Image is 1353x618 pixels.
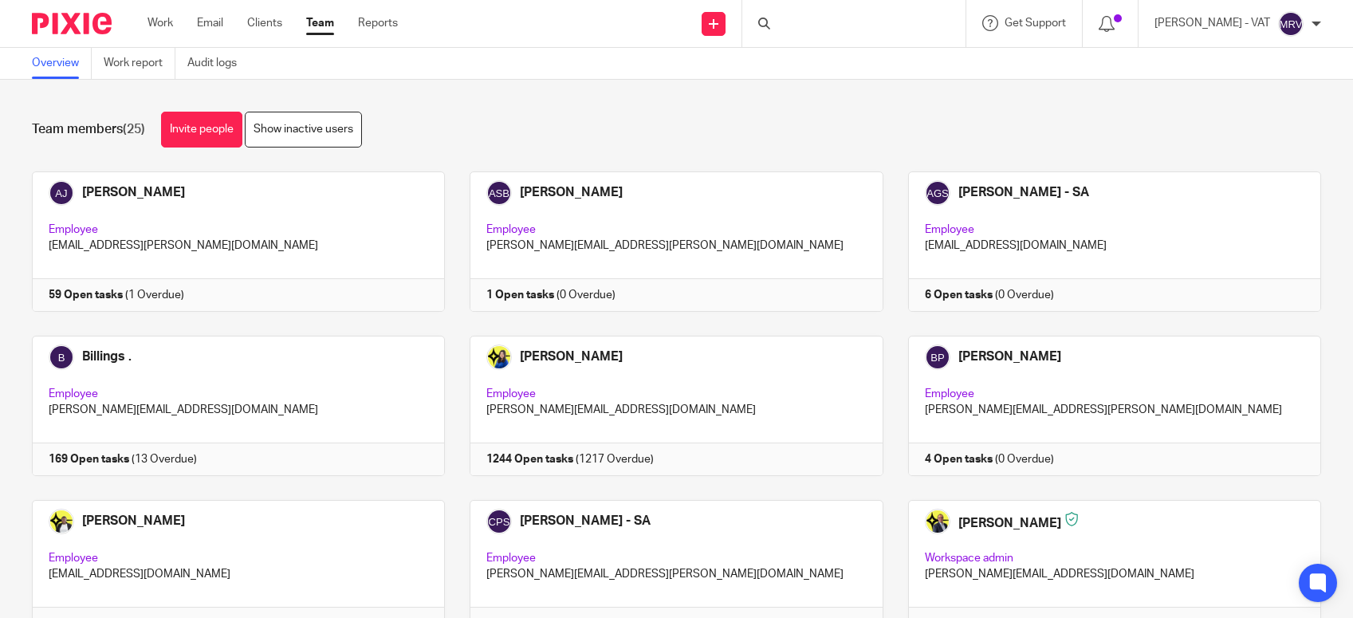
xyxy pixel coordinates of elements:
[32,48,92,79] a: Overview
[187,48,249,79] a: Audit logs
[147,15,173,31] a: Work
[358,15,398,31] a: Reports
[32,13,112,34] img: Pixie
[32,121,145,138] h1: Team members
[245,112,362,148] a: Show inactive users
[1154,15,1270,31] p: [PERSON_NAME] - VAT
[306,15,334,31] a: Team
[1278,11,1304,37] img: svg%3E
[197,15,223,31] a: Email
[104,48,175,79] a: Work report
[247,15,282,31] a: Clients
[123,123,145,136] span: (25)
[1005,18,1066,29] span: Get Support
[161,112,242,148] a: Invite people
